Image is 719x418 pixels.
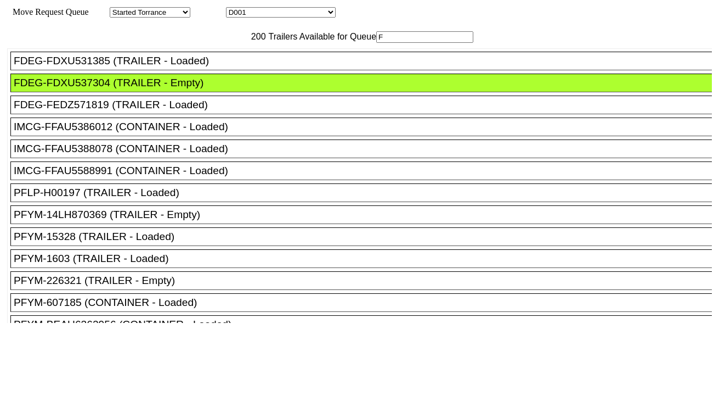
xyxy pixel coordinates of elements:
input: Filter Available Trailers [376,31,473,43]
span: Area [90,7,107,16]
div: FDEG-FDXU537304 (TRAILER - Empty) [14,77,718,89]
div: IMCG-FFAU5388078 (CONTAINER - Loaded) [14,143,718,155]
span: Move Request Queue [7,7,89,16]
div: FDEG-FEDZ571819 (TRAILER - Loaded) [14,99,718,111]
div: IMCG-FFAU5386012 (CONTAINER - Loaded) [14,121,718,133]
div: PFYM-BEAU6362956 (CONTAINER - Loaded) [14,319,718,331]
div: PFLP-H00197 (TRAILER - Loaded) [14,187,718,199]
span: Trailers Available for Queue [266,32,377,41]
div: PFYM-1603 (TRAILER - Loaded) [14,253,718,265]
div: PFYM-607185 (CONTAINER - Loaded) [14,297,718,309]
div: IMCG-FFAU5588991 (CONTAINER - Loaded) [14,165,718,177]
div: PFYM-15328 (TRAILER - Loaded) [14,231,718,243]
span: 200 [246,32,266,41]
div: FDEG-FDXU531385 (TRAILER - Loaded) [14,55,718,67]
span: Location [193,7,224,16]
div: PFYM-226321 (TRAILER - Empty) [14,275,718,287]
div: PFYM-14LH870369 (TRAILER - Empty) [14,209,718,221]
